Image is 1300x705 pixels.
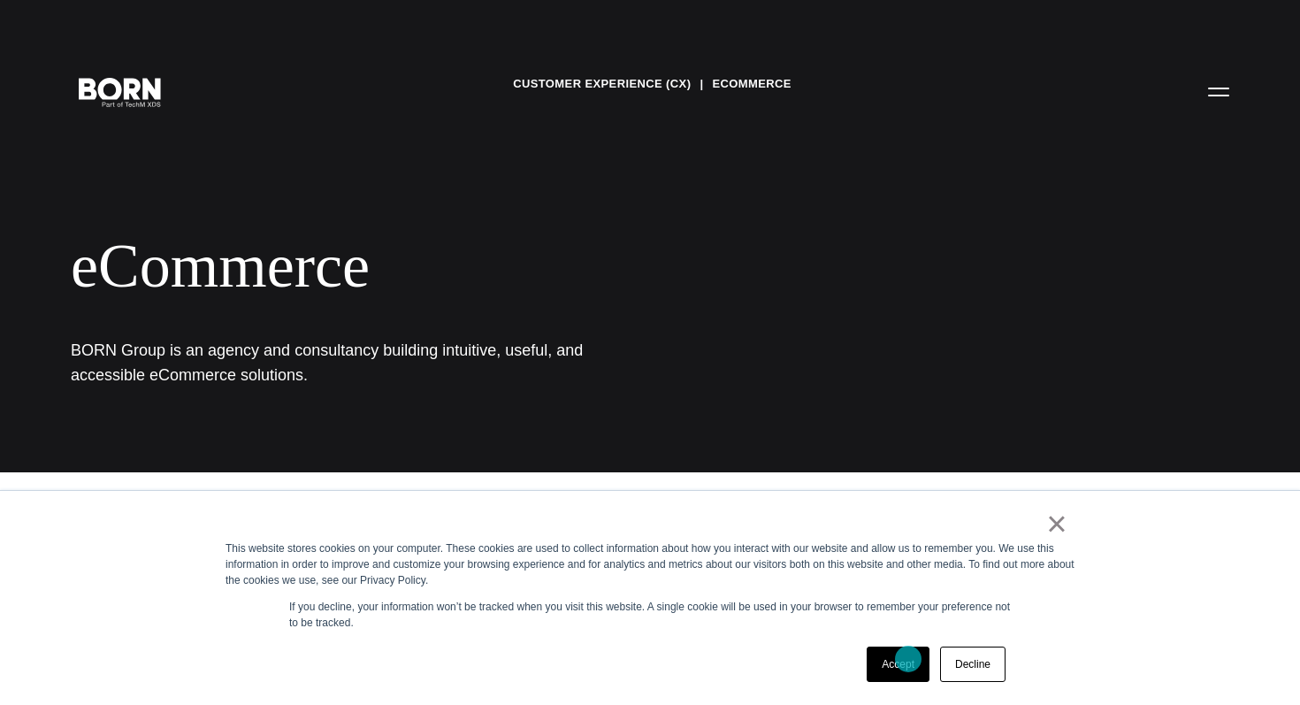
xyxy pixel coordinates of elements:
[71,230,1079,303] div: eCommerce
[226,540,1074,588] div: This website stores cookies on your computer. These cookies are used to collect information about...
[289,599,1011,631] p: If you decline, your information won’t be tracked when you visit this website. A single cookie wi...
[513,71,691,97] a: Customer Experience (CX)
[1197,73,1240,110] button: Open
[712,71,791,97] a: eCommerce
[71,338,601,387] h1: BORN Group is an agency and consultancy building intuitive, useful, and accessible eCommerce solu...
[867,647,929,682] a: Accept
[940,647,1006,682] a: Decline
[1046,516,1067,532] a: ×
